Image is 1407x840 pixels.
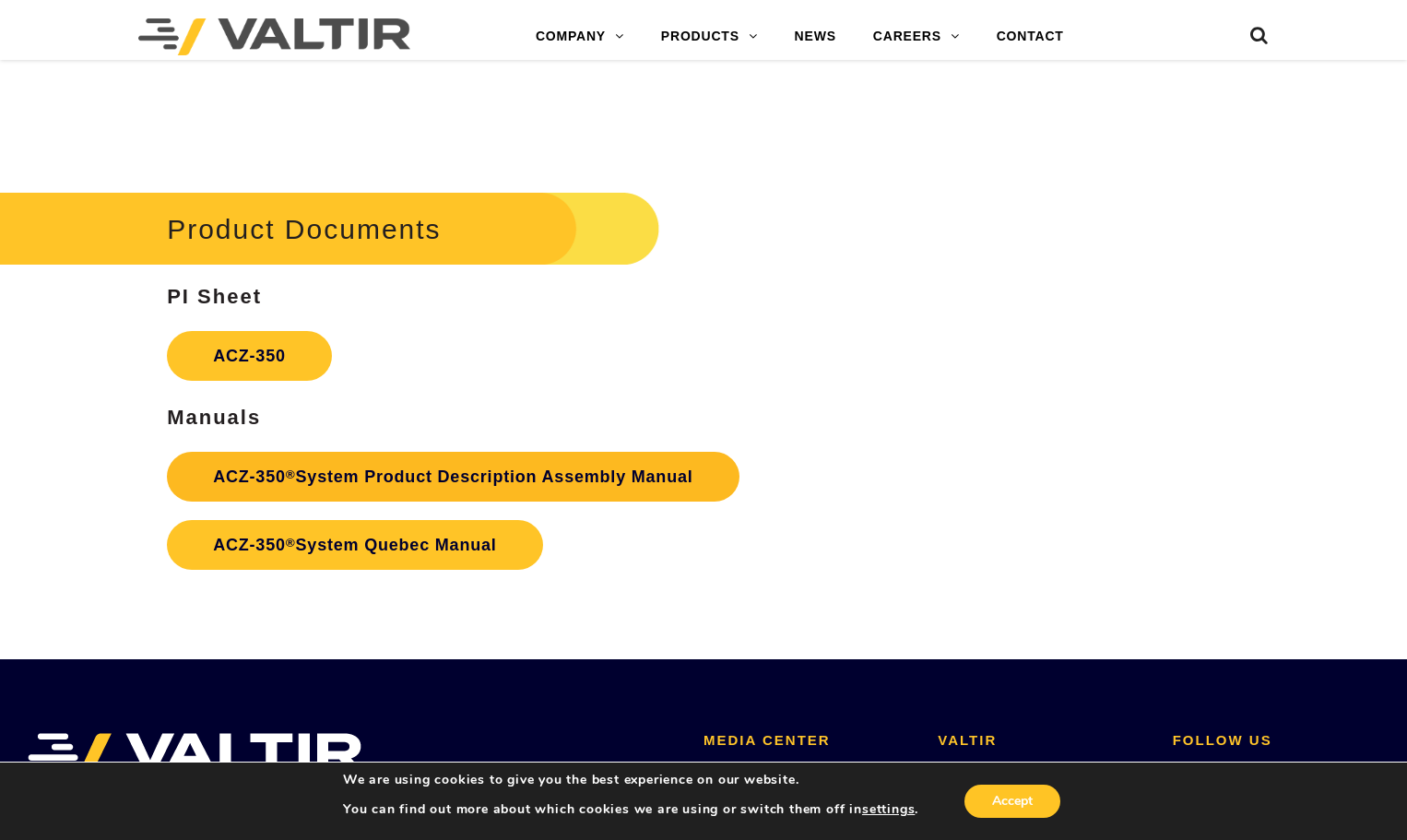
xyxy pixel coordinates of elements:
strong: Manuals [167,406,261,429]
a: ACZ-350 [167,331,332,381]
a: ACZ-350®System Quebec Manual [167,520,542,570]
a: CONTACT [978,18,1082,55]
button: settings [862,801,915,818]
p: We are using cookies to give you the best experience on our website. [343,772,918,788]
h2: VALTIR [938,733,1144,749]
strong: PI Sheet [167,285,262,308]
sup: ® [286,467,296,481]
p: You can find out more about which cookies we are using or switch them off in . [343,801,918,818]
h2: FOLLOW US [1173,733,1379,749]
a: CAREERS [855,18,978,55]
h2: MEDIA CENTER [703,733,910,749]
img: Valtir [138,18,410,55]
a: COMPANY [517,18,643,55]
sup: ® [286,536,296,550]
button: Accept [964,785,1060,818]
a: NEWS [776,18,855,55]
a: PRODUCTS [643,18,776,55]
img: VALTIR [28,733,362,779]
a: ACZ-350®System Product Description Assembly Manual [167,452,739,502]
